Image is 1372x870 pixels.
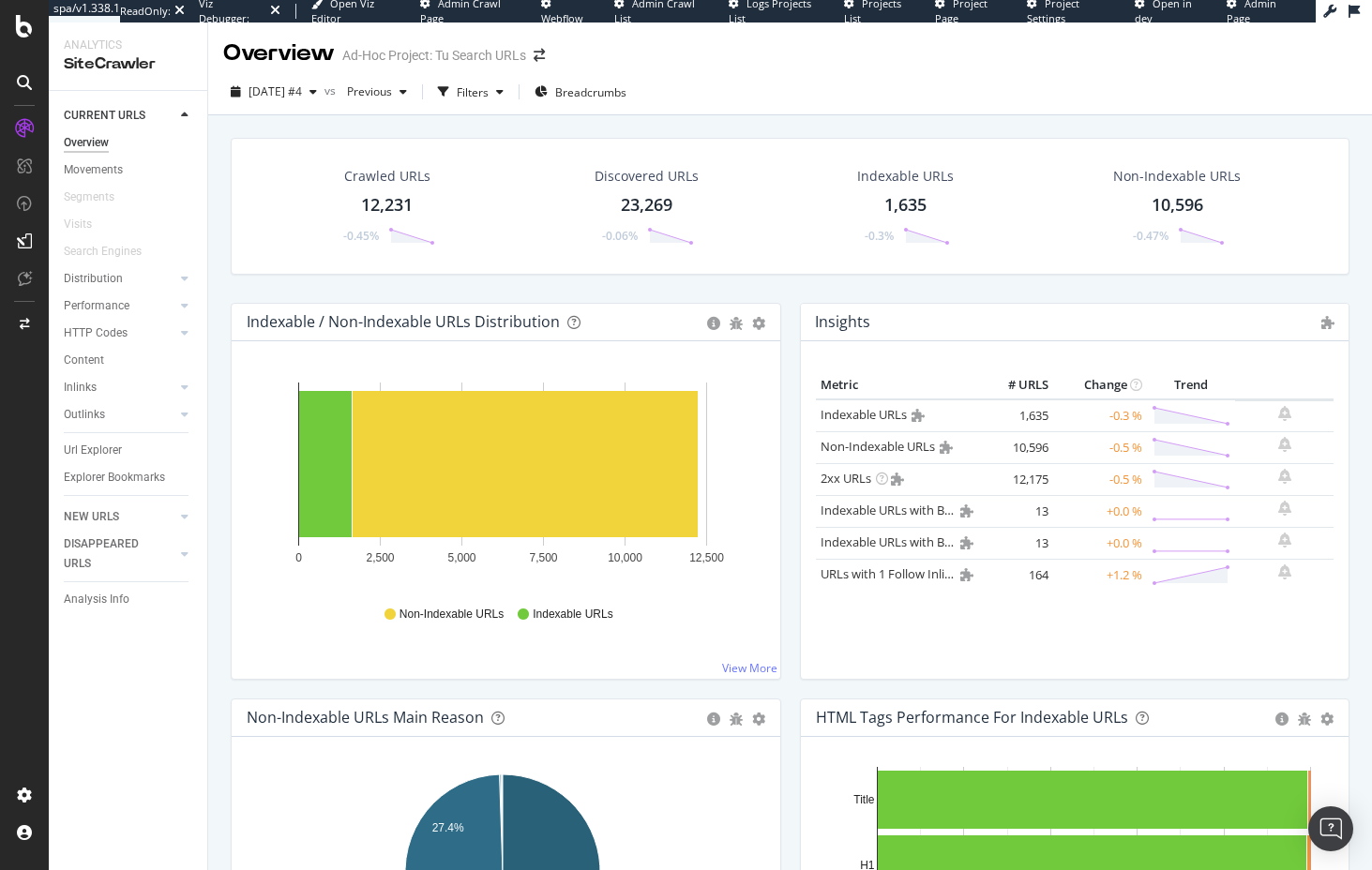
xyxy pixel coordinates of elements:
[64,215,92,234] div: Visits
[64,441,194,460] a: Url Explorer
[64,507,119,527] div: NEW URLS
[821,406,907,423] a: Indexable URLs
[1321,316,1334,329] i: Admin
[339,83,392,99] span: Previous
[1320,712,1334,726] div: gear
[64,269,123,289] div: Distribution
[64,106,175,126] a: CURRENT URLS
[64,405,105,425] div: Outlinks
[730,712,743,726] div: bug
[64,53,192,75] div: SiteCrawler
[120,4,171,19] div: ReadOnly:
[1133,228,1168,244] div: -0.47%
[447,551,475,564] text: 5,000
[707,712,720,726] div: circle-info
[223,77,324,107] button: [DATE] #4
[64,378,97,397] div: Inlinks
[978,371,1053,399] th: # URLS
[1278,564,1291,579] div: bell-plus
[342,46,526,65] div: Ad-Hoc Project: Tu Search URLs
[1152,193,1203,217] div: 10,596
[339,77,415,107] button: Previous
[821,470,871,487] a: 2xx URLs
[64,37,192,53] div: Analytics
[752,712,765,726] div: gear
[1053,431,1147,463] td: -0.5 %
[64,351,194,370] a: Content
[1113,167,1241,186] div: Non-Indexable URLs
[344,167,430,186] div: Crawled URLs
[247,371,758,589] svg: A chart.
[1053,527,1147,559] td: +0.0 %
[343,228,379,244] div: -0.45%
[978,463,1053,495] td: 12,175
[730,317,743,330] div: bug
[960,568,973,581] i: Admin
[295,551,302,564] text: 0
[247,312,560,331] div: Indexable / Non-Indexable URLs Distribution
[64,160,194,180] a: Movements
[555,84,626,100] span: Breadcrumbs
[533,607,612,622] span: Indexable URLs
[1053,399,1147,432] td: -0.3 %
[978,399,1053,432] td: 1,635
[707,317,720,330] div: circle-info
[64,534,158,574] div: DISAPPEARED URLS
[366,551,394,564] text: 2,500
[1053,463,1147,495] td: -0.5 %
[457,84,489,100] div: Filters
[912,409,925,422] i: Admin
[595,167,699,186] div: Discovered URLs
[960,504,973,517] i: Admin
[821,533,1025,550] a: Indexable URLs with Bad Description
[247,708,484,727] div: Non-Indexable URLs Main Reason
[361,193,413,217] div: 12,231
[602,228,638,244] div: -0.06%
[64,590,194,609] a: Analysis Info
[64,242,142,262] div: Search Engines
[64,468,194,487] a: Explorer Bookmarks
[853,793,875,806] text: Title
[64,187,133,207] a: Segments
[64,351,104,370] div: Content
[1053,371,1147,399] th: Change
[621,193,672,217] div: 23,269
[689,551,724,564] text: 12,500
[64,468,165,487] div: Explorer Bookmarks
[865,228,894,244] div: -0.3%
[884,193,927,217] div: 1,635
[608,551,642,564] text: 10,000
[527,77,634,107] button: Breadcrumbs
[815,309,870,335] h4: Insights
[64,323,128,343] div: HTTP Codes
[1308,806,1353,851] div: Open Intercom Messenger
[64,441,122,460] div: Url Explorer
[816,708,1128,727] div: HTML Tags Performance for Indexable URLs
[1278,469,1291,484] div: bell-plus
[978,559,1053,591] td: 164
[64,296,175,316] a: Performance
[64,215,111,234] a: Visits
[1278,437,1291,452] div: bell-plus
[978,495,1053,527] td: 13
[1278,532,1291,547] div: bell-plus
[64,160,123,180] div: Movements
[64,590,129,609] div: Analysis Info
[64,133,194,153] a: Overview
[324,82,339,98] span: vs
[722,660,777,676] a: View More
[821,565,958,582] a: URLs with 1 Follow Inlink
[64,534,175,574] a: DISAPPEARED URLS
[541,11,583,25] span: Webflow
[64,323,175,343] a: HTTP Codes
[64,242,160,262] a: Search Engines
[960,536,973,549] i: Admin
[1147,371,1235,399] th: Trend
[1278,406,1291,421] div: bell-plus
[64,378,175,397] a: Inlinks
[857,167,954,186] div: Indexable URLs
[1053,559,1147,591] td: +1.2 %
[400,607,504,622] span: Non-Indexable URLs
[64,296,129,316] div: Performance
[64,269,175,289] a: Distribution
